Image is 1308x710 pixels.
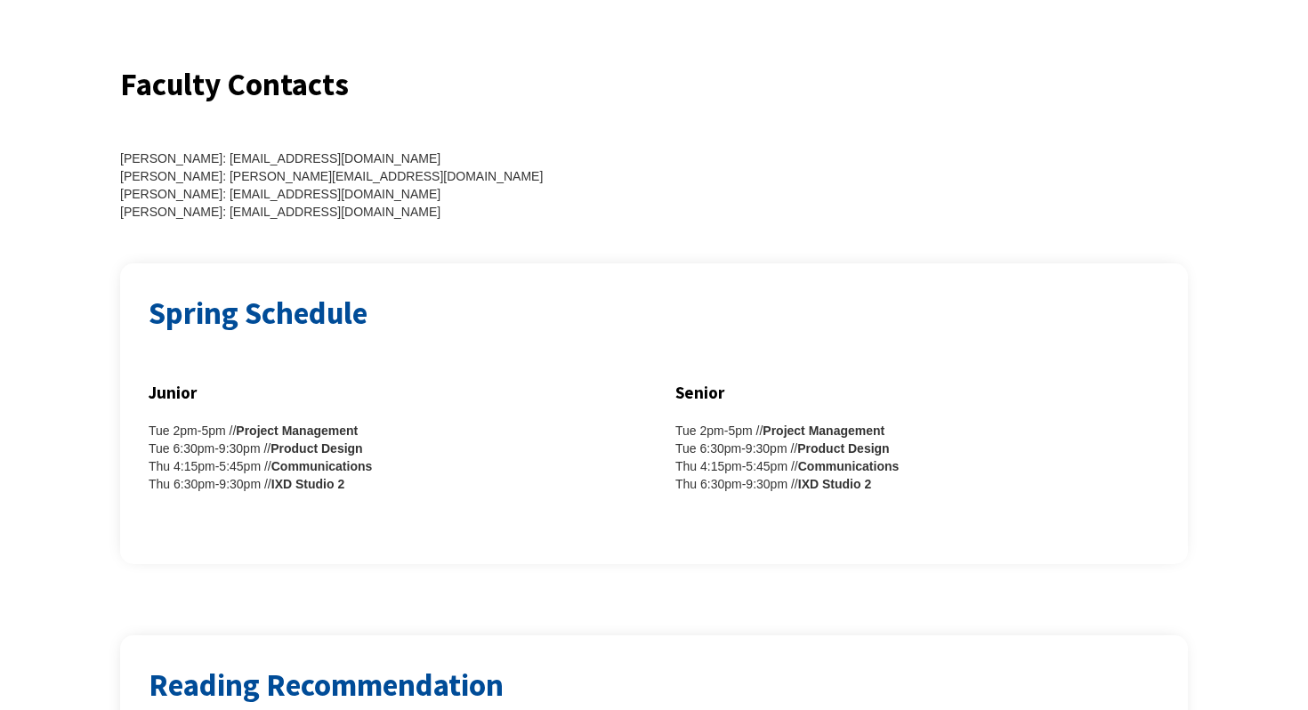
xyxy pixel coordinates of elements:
[798,477,871,491] strong: IXD Studio 2
[675,378,1159,407] h3: Senior
[120,149,633,221] div: [PERSON_NAME]: [EMAIL_ADDRESS][DOMAIN_NAME] [PERSON_NAME]: [PERSON_NAME][EMAIL_ADDRESS][DOMAIN_NA...
[798,459,900,473] strong: Communications
[270,441,362,456] strong: Product Design
[149,664,1159,707] h2: Reading Recommendation
[149,378,633,407] h3: Junior
[271,459,373,473] strong: Communications
[797,441,889,456] strong: Product Design
[236,424,358,438] strong: Project Management
[149,422,633,493] div: Tue 2pm-5pm // Tue 6:30pm-9:30pm // Thu 4:15pm-5:45pm // Thu 6:30pm-9:30pm //
[271,477,344,491] strong: IXD Studio 2
[763,424,884,438] strong: Project Management
[120,63,633,107] h2: Faculty Contacts
[675,422,1159,493] div: Tue 2pm-5pm // Tue 6:30pm-9:30pm // Thu 4:15pm-5:45pm // Thu 6:30pm-9:30pm //
[149,292,1159,335] h2: Spring Schedule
